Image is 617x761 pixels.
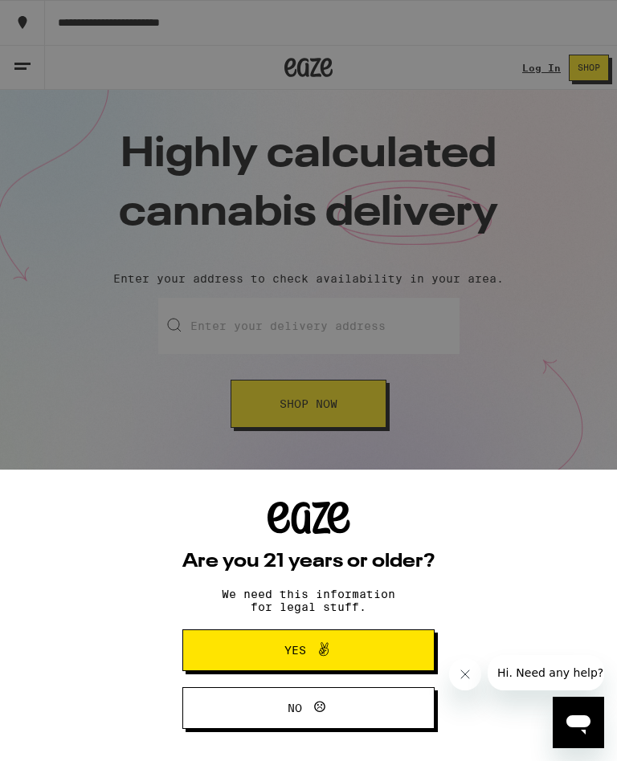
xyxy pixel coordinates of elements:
button: Yes [182,629,435,671]
p: We need this information for legal stuff. [208,588,409,613]
h2: Are you 21 years or older? [182,552,435,572]
iframe: Button to launch messaging window [553,697,604,748]
iframe: Close message [449,658,481,690]
button: No [182,687,435,729]
span: Yes [284,645,306,656]
iframe: Message from company [488,655,604,690]
span: No [288,702,302,714]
